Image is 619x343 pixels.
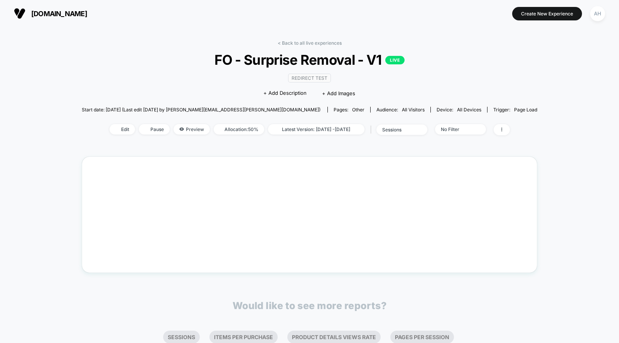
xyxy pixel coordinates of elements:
[493,107,537,113] div: Trigger:
[352,107,364,113] span: other
[430,107,487,113] span: Device:
[512,7,582,20] button: Create New Experience
[105,52,514,68] span: FO - Surprise Removal - V1
[368,124,376,135] span: |
[139,124,170,135] span: Pause
[588,6,607,22] button: AH
[402,107,425,113] span: All Visitors
[322,90,355,96] span: + Add Images
[31,10,87,18] span: [DOMAIN_NAME]
[514,107,537,113] span: Page Load
[268,124,364,135] span: Latest Version: [DATE] - [DATE]
[590,6,605,21] div: AH
[441,126,472,132] div: No Filter
[376,107,425,113] div: Audience:
[288,74,331,82] span: Redirect Test
[278,40,342,46] a: < Back to all live experiences
[14,8,25,19] img: Visually logo
[382,127,413,133] div: sessions
[334,107,364,113] div: Pages:
[457,107,481,113] span: all devices
[12,7,89,20] button: [DOMAIN_NAME]
[214,124,264,135] span: Allocation: 50%
[82,107,320,113] span: Start date: [DATE] (Last edit [DATE] by [PERSON_NAME][EMAIL_ADDRESS][PERSON_NAME][DOMAIN_NAME])
[174,124,210,135] span: Preview
[233,300,387,311] p: Would like to see more reports?
[385,56,405,64] p: LIVE
[263,89,307,97] span: + Add Description
[110,124,135,135] span: Edit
